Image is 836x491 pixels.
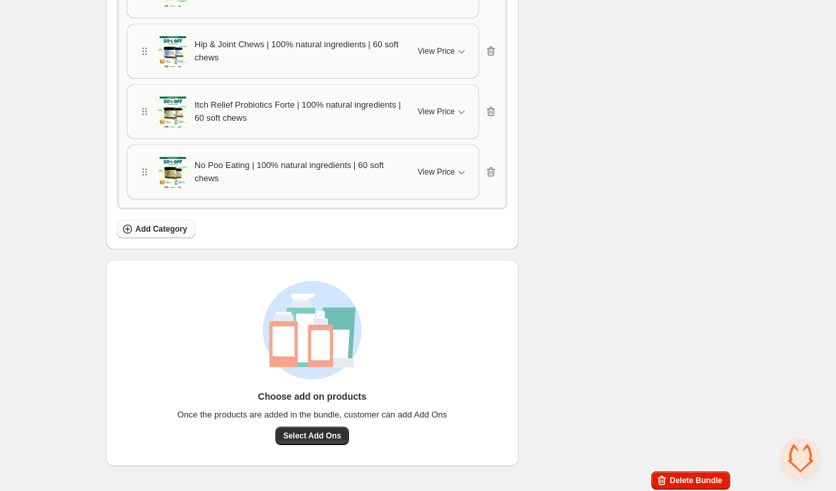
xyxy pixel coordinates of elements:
button: Select Add Ons [275,427,349,445]
img: Hip & Joint Chews | 100% natural ingredients | 60 soft chews [156,35,189,68]
span: Delete Bundle [670,475,722,486]
img: No Poo Eating | 100% natural ingredients | 60 soft chews [156,156,189,188]
span: View Price [418,106,455,117]
button: View Price [410,101,476,122]
span: No Poo Eating | 100% natural ingredients | 60 soft chews [195,159,402,185]
span: Itch Relief Probiotics Forte | 100% natural ingredients | 60 soft chews [195,98,402,125]
div: Chat abierto [781,438,820,478]
span: View Price [418,46,455,56]
button: View Price [410,161,476,182]
button: Delete Bundle [651,471,730,490]
span: Once the products are added in the bundle, customer can add Add Ons [177,408,448,421]
span: Select Add Ons [283,431,341,441]
span: Add Category [135,224,187,234]
button: View Price [410,41,476,62]
span: View Price [418,167,455,177]
img: Itch Relief Probiotics Forte | 100% natural ingredients | 60 soft chews [156,95,189,128]
span: Hip & Joint Chews | 100% natural ingredients | 60 soft chews [195,38,402,64]
button: Add Category [117,220,195,238]
h3: Choose add on products [258,390,367,403]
